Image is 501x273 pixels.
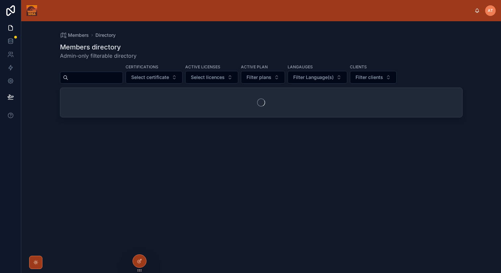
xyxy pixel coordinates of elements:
[288,64,313,70] label: Langauges
[185,64,220,70] label: Active licenses
[288,71,347,84] button: Select Button
[356,74,383,81] span: Filter clients
[241,64,268,70] label: Active plan
[185,71,238,84] button: Select Button
[60,42,137,52] h1: Members directory
[191,74,225,81] span: Select licences
[241,71,285,84] button: Select Button
[350,71,397,84] button: Select Button
[27,5,37,16] img: App logo
[126,71,183,84] button: Select Button
[488,8,493,13] span: AT
[42,9,474,12] div: scrollable content
[126,64,158,70] label: Certifications
[68,32,89,38] span: Members
[247,74,271,81] span: Filter plans
[60,52,137,60] span: Admin-only filterable directory
[293,74,334,81] span: Filter Language(s)
[350,64,367,70] label: Clients
[95,32,116,38] a: Directory
[131,74,169,81] span: Select certificate
[60,32,89,38] a: Members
